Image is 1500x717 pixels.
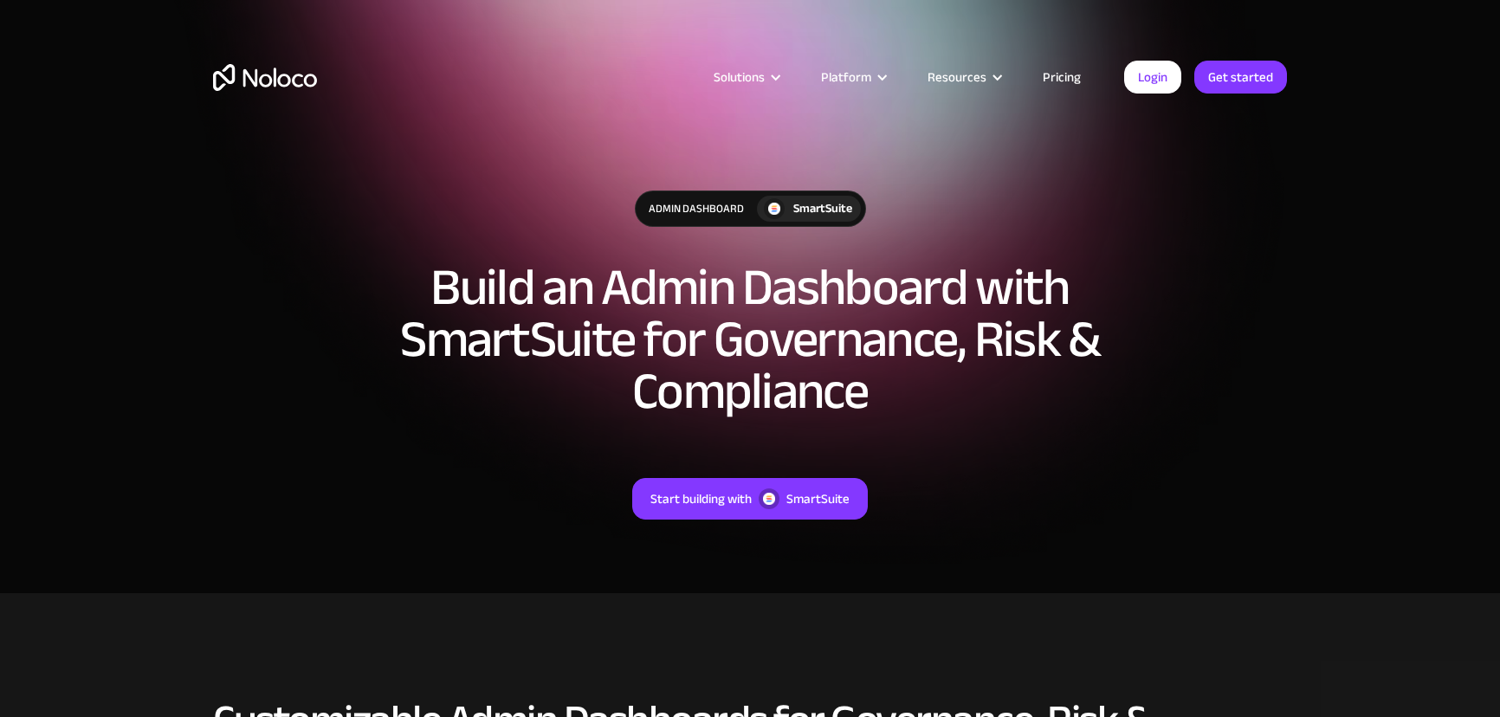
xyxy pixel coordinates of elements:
[928,66,986,88] div: Resources
[636,191,757,226] div: Admin Dashboard
[632,478,868,520] a: Start building withSmartSuite
[786,488,850,510] div: SmartSuite
[650,488,752,510] div: Start building with
[906,66,1021,88] div: Resources
[692,66,799,88] div: Solutions
[213,64,317,91] a: home
[360,262,1140,417] h1: Build an Admin Dashboard with SmartSuite for Governance, Risk & Compliance
[714,66,765,88] div: Solutions
[1194,61,1287,94] a: Get started
[793,199,852,218] div: SmartSuite
[799,66,906,88] div: Platform
[1124,61,1181,94] a: Login
[821,66,871,88] div: Platform
[1021,66,1102,88] a: Pricing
